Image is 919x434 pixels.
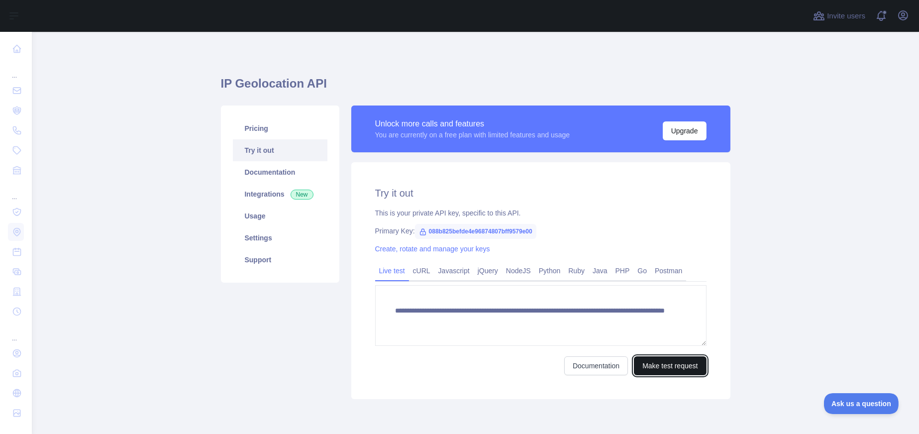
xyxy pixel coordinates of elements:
a: jQuery [474,263,502,279]
a: cURL [409,263,434,279]
a: Live test [375,263,409,279]
a: Usage [233,205,327,227]
div: ... [8,60,24,80]
div: ... [8,181,24,201]
a: Pricing [233,117,327,139]
a: NodeJS [502,263,535,279]
a: Integrations New [233,183,327,205]
a: Settings [233,227,327,249]
a: PHP [612,263,634,279]
h2: Try it out [375,186,707,200]
div: Unlock more calls and features [375,118,570,130]
a: Javascript [434,263,474,279]
a: Documentation [564,356,628,375]
a: Try it out [233,139,327,161]
span: 088b825befde4e96874807bff9579e00 [415,224,536,239]
button: Upgrade [663,121,707,140]
a: Postman [651,263,686,279]
div: ... [8,323,24,342]
a: Python [535,263,565,279]
iframe: Toggle Customer Support [824,393,899,414]
a: Create, rotate and manage your keys [375,245,490,253]
div: Primary Key: [375,226,707,236]
h1: IP Geolocation API [221,76,730,100]
span: Invite users [827,10,865,22]
a: Java [589,263,612,279]
button: Invite users [811,8,867,24]
span: New [291,190,313,200]
a: Ruby [564,263,589,279]
button: Make test request [634,356,706,375]
div: You are currently on a free plan with limited features and usage [375,130,570,140]
a: Documentation [233,161,327,183]
a: Go [633,263,651,279]
a: Support [233,249,327,271]
div: This is your private API key, specific to this API. [375,208,707,218]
